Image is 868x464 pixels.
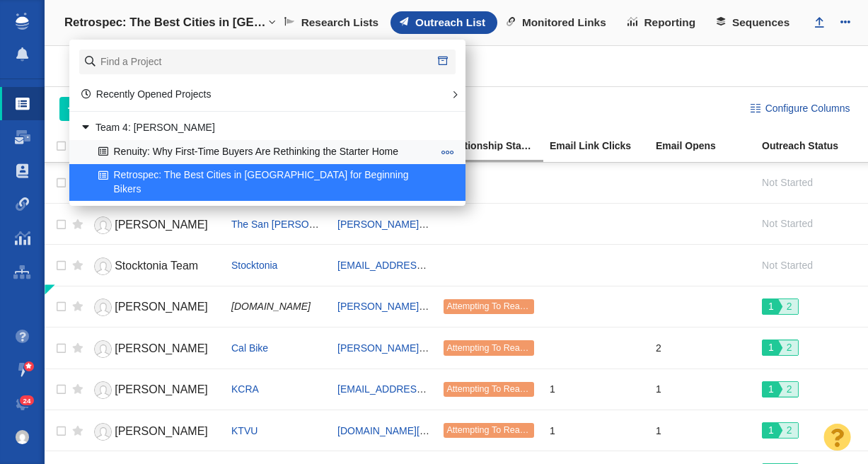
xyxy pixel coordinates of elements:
[446,384,555,394] span: Attempting To Reach (1 try)
[437,410,543,451] td: Attempting To Reach (1 try)
[437,327,543,369] td: Attempting To Reach (1 try)
[16,430,30,444] img: 61f477734bf3dd72b3fb3a7a83fcc915
[20,395,35,406] span: 24
[59,97,152,121] button: Add People
[644,16,696,29] span: Reporting
[337,383,586,395] a: [EMAIL_ADDRESS][PERSON_NAME][DOMAIN_NAME]
[231,383,259,395] a: KCRA
[762,141,867,151] div: Outreach Status
[337,342,586,354] a: [PERSON_NAME][EMAIL_ADDRESS][DOMAIN_NAME]
[446,301,555,311] span: Attempting To Reach (1 try)
[337,301,669,312] a: [PERSON_NAME][EMAIL_ADDRESS][PERSON_NAME][DOMAIN_NAME]
[446,425,555,435] span: Attempting To Reach (1 try)
[90,254,219,279] a: Stocktonia Team
[275,11,390,34] a: Research Lists
[497,11,618,34] a: Monitored Links
[656,141,760,153] a: Email Opens
[64,16,268,30] h4: Retrospec: The Best Cities in [GEOGRAPHIC_DATA] for Beginning Bikers
[550,415,643,446] div: 1
[231,260,277,271] a: Stocktonia
[59,50,171,82] div: Websites
[656,141,760,151] div: Email Opens
[90,419,219,444] a: [PERSON_NAME]
[707,11,802,34] a: Sequences
[231,342,268,354] a: Cal Bike
[231,219,403,230] a: The San [PERSON_NAME] Valley Sun
[550,141,654,151] div: Email Link Clicks
[81,88,212,100] a: Recently Opened Projects
[95,141,436,163] a: Renuity: Why First-Time Buyers Are Rethinking the Starter Home
[115,425,208,437] span: [PERSON_NAME]
[16,13,28,30] img: buzzstream_logo_iconsimple.png
[90,378,219,402] a: [PERSON_NAME]
[522,16,606,29] span: Monitored Links
[618,11,707,34] a: Reporting
[732,16,789,29] span: Sequences
[90,213,219,238] a: [PERSON_NAME]
[90,295,219,320] a: [PERSON_NAME]
[742,97,858,121] button: Configure Columns
[446,343,555,353] span: Attempting To Reach (1 try)
[90,337,219,361] a: [PERSON_NAME]
[337,425,666,436] a: [DOMAIN_NAME][EMAIL_ADDRESS][PERSON_NAME][DOMAIN_NAME]
[437,286,543,327] td: Attempting To Reach (1 try)
[656,332,749,363] div: 2
[231,301,311,312] span: [DOMAIN_NAME]
[79,50,456,74] input: Find a Project
[115,301,208,313] span: [PERSON_NAME]
[550,374,643,405] div: 1
[115,383,208,395] span: [PERSON_NAME]
[437,369,543,410] td: Attempting To Reach (1 try)
[415,16,485,29] span: Outreach List
[76,117,436,139] a: Team 4: [PERSON_NAME]
[656,415,749,446] div: 1
[95,165,436,200] a: Retrospec: The Best Cities in [GEOGRAPHIC_DATA] for Beginning Bikers
[550,141,654,153] a: Email Link Clicks
[390,11,497,34] a: Outreach List
[115,219,208,231] span: [PERSON_NAME]
[656,374,749,405] div: 1
[115,342,208,354] span: [PERSON_NAME]
[765,101,850,116] span: Configure Columns
[301,16,379,29] span: Research Lists
[337,219,586,230] a: [PERSON_NAME][EMAIL_ADDRESS][DOMAIN_NAME]
[115,260,198,272] span: Stocktonia Team
[444,141,548,151] div: Relationship Stage
[444,141,548,153] a: Relationship Stage
[231,425,257,436] a: KTVU
[337,260,505,271] a: [EMAIL_ADDRESS][DOMAIN_NAME]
